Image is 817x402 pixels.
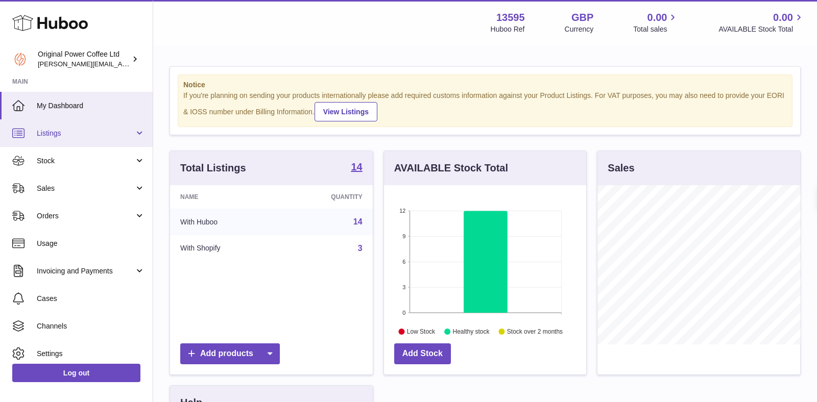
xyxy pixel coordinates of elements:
[633,11,679,34] a: 0.00 Total sales
[183,80,787,90] strong: Notice
[37,211,134,221] span: Orders
[452,328,490,335] text: Healthy stock
[37,101,145,111] span: My Dashboard
[38,60,205,68] span: [PERSON_NAME][EMAIL_ADDRESS][DOMAIN_NAME]
[571,11,593,24] strong: GBP
[633,24,679,34] span: Total sales
[180,343,280,364] a: Add products
[773,11,793,24] span: 0.00
[12,364,140,382] a: Log out
[402,259,405,265] text: 6
[183,91,787,121] div: If you're planning on sending your products internationally please add required customs informati...
[394,161,508,175] h3: AVAILABLE Stock Total
[279,185,373,209] th: Quantity
[37,349,145,359] span: Settings
[170,209,279,235] td: With Huboo
[491,24,525,34] div: Huboo Ref
[315,102,377,121] a: View Listings
[351,162,362,174] a: 14
[180,161,246,175] h3: Total Listings
[37,239,145,248] span: Usage
[647,11,667,24] span: 0.00
[358,244,363,253] a: 3
[12,52,28,67] img: aline@drinkpowercoffee.com
[37,156,134,166] span: Stock
[718,24,805,34] span: AVAILABLE Stock Total
[170,235,279,262] td: With Shopify
[38,49,130,69] div: Original Power Coffee Ltd
[496,11,525,24] strong: 13595
[507,328,563,335] text: Stock over 2 months
[402,310,405,316] text: 0
[718,11,805,34] a: 0.00 AVAILABLE Stock Total
[402,284,405,290] text: 3
[402,233,405,239] text: 9
[37,129,134,138] span: Listings
[37,321,145,331] span: Channels
[37,294,145,304] span: Cases
[37,184,134,193] span: Sales
[351,162,362,172] strong: 14
[170,185,279,209] th: Name
[565,24,594,34] div: Currency
[37,266,134,276] span: Invoicing and Payments
[407,328,436,335] text: Low Stock
[353,217,363,226] a: 14
[394,343,451,364] a: Add Stock
[399,208,405,214] text: 12
[608,161,634,175] h3: Sales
